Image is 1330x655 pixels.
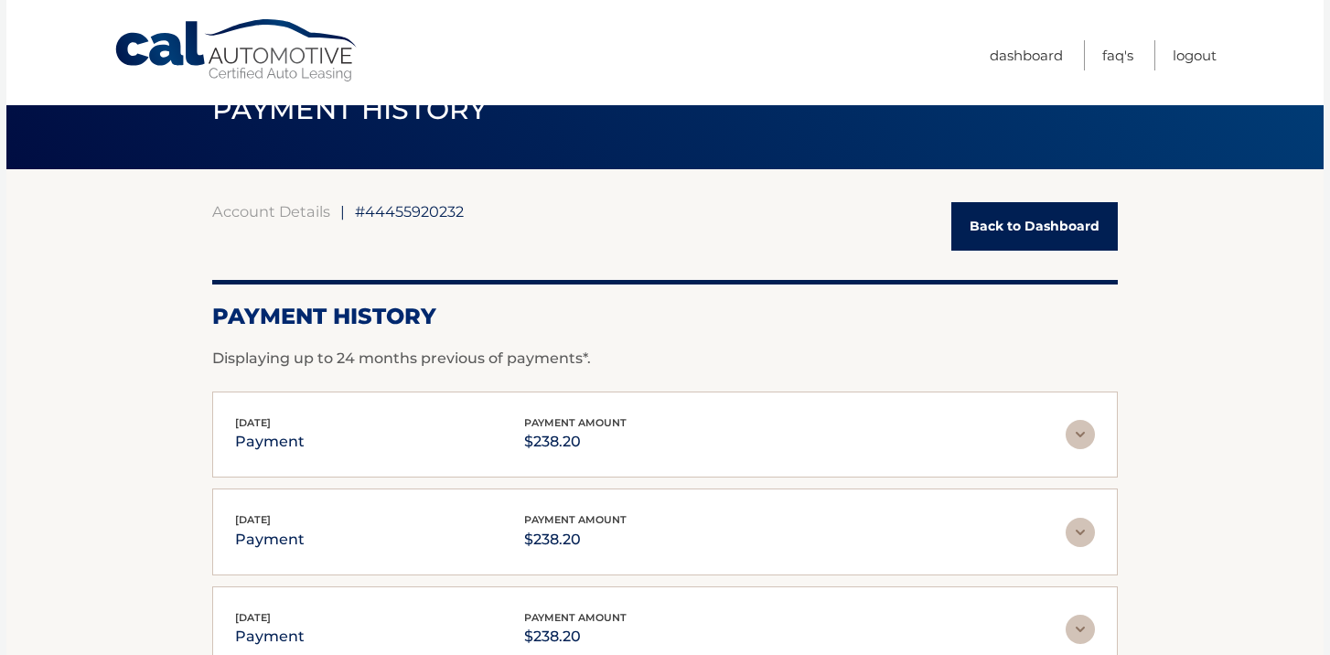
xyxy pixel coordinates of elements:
span: #44455920232 [355,202,464,220]
span: payment amount [524,611,627,624]
span: [DATE] [235,416,271,429]
img: accordion-rest.svg [1066,518,1095,547]
a: Logout [1173,40,1217,70]
a: Dashboard [990,40,1063,70]
span: [DATE] [235,513,271,526]
a: Cal Automotive [113,18,360,83]
span: payment amount [524,416,627,429]
span: payment amount [524,513,627,526]
span: | [340,202,345,220]
p: payment [235,527,305,553]
p: $238.20 [524,429,627,455]
p: $238.20 [524,624,627,650]
h2: Payment History [212,303,1118,330]
p: $238.20 [524,527,627,553]
a: Back to Dashboard [951,202,1118,251]
img: accordion-rest.svg [1066,420,1095,449]
span: [DATE] [235,611,271,624]
a: FAQ's [1102,40,1133,70]
p: payment [235,429,305,455]
a: Account Details [212,202,330,220]
span: PAYMENT HISTORY [212,92,488,126]
img: accordion-rest.svg [1066,615,1095,644]
p: Displaying up to 24 months previous of payments*. [212,348,1118,370]
p: payment [235,624,305,650]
